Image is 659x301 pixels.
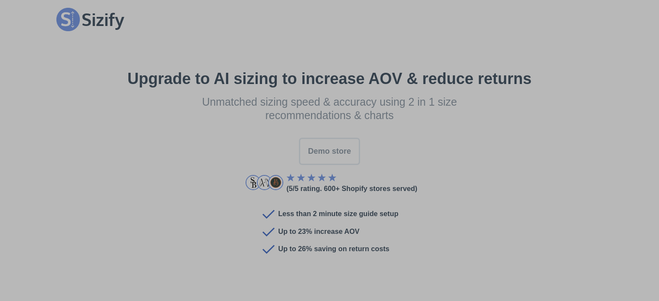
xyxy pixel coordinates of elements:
h3: (5/5 rating. 600+ Shopify stores served) [286,185,417,193]
h3: Up to 23% increase AOV [278,228,359,236]
h1: Upgrade to AI sizing to increase AOV & reduce returns [128,70,532,87]
h3: Less than 2 minute size guide setup [278,210,398,218]
button: Demo store [299,138,360,165]
h1: Sizify [80,10,127,29]
h3: Up to 26% saving on return costs [278,245,389,253]
div: 5 Stars [286,173,337,185]
img: logo [56,8,80,31]
h3: Unmatched sizing speed & accuracy using 2 in 1 size recommendations & charts [158,95,502,122]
